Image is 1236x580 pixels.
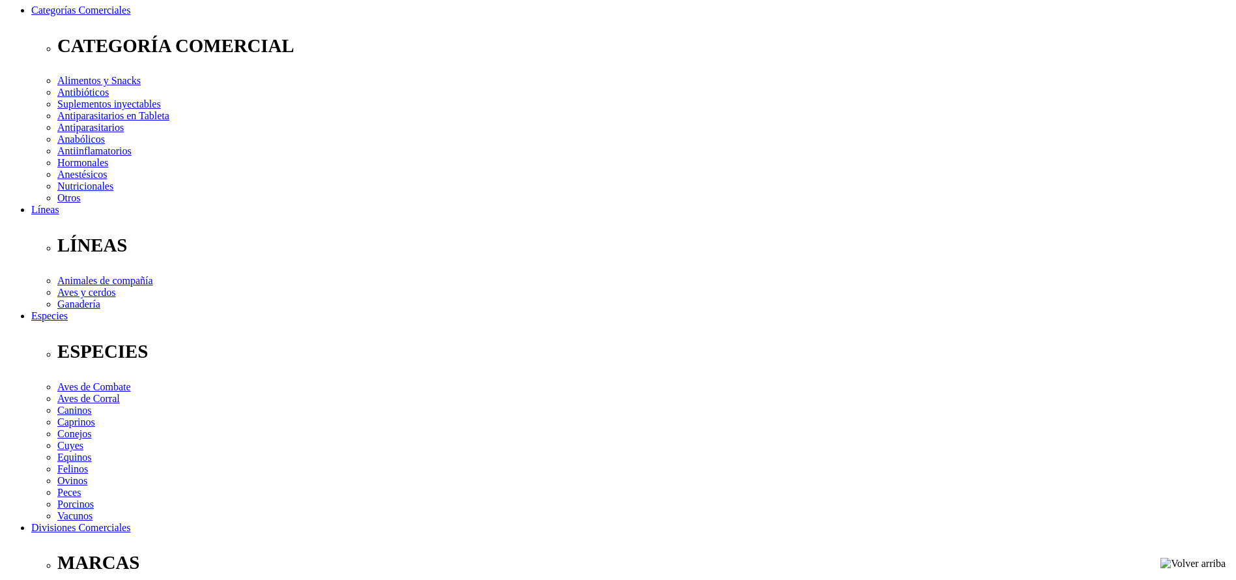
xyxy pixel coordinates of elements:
[57,428,91,439] a: Conejos
[57,487,81,498] a: Peces
[57,157,108,168] a: Hormonales
[31,5,130,16] a: Categorías Comerciales
[57,275,153,286] a: Animales de compañía
[57,169,107,180] a: Anestésicos
[57,341,1231,362] p: ESPECIES
[57,87,109,98] a: Antibióticos
[57,134,105,145] a: Anabólicos
[57,235,1231,256] p: LÍNEAS
[57,192,81,203] a: Otros
[31,204,59,215] a: Líneas
[57,393,120,404] a: Aves de Corral
[57,405,91,416] a: Caninos
[57,499,94,510] a: Porcinos
[57,440,83,451] a: Cuyes
[57,552,1231,573] p: MARCAS
[57,463,88,474] a: Felinos
[57,122,124,133] a: Antiparasitarios
[57,381,131,392] a: Aves de Combate
[57,181,113,192] a: Nutricionales
[57,475,87,486] a: Ovinos
[57,75,141,86] a: Alimentos y Snacks
[57,35,1231,57] p: CATEGORÍA COMERCIAL
[1160,558,1226,570] img: Volver arriba
[57,416,95,428] a: Caprinos
[57,98,161,109] a: Suplementos inyectables
[57,287,115,298] a: Aves y cerdos
[31,522,130,533] a: Divisiones Comerciales
[57,510,93,521] a: Vacunos
[57,145,132,156] a: Antiinflamatorios
[57,452,91,463] a: Equinos
[57,110,169,121] a: Antiparasitarios en Tableta
[57,298,100,310] a: Ganadería
[31,310,68,321] a: Especies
